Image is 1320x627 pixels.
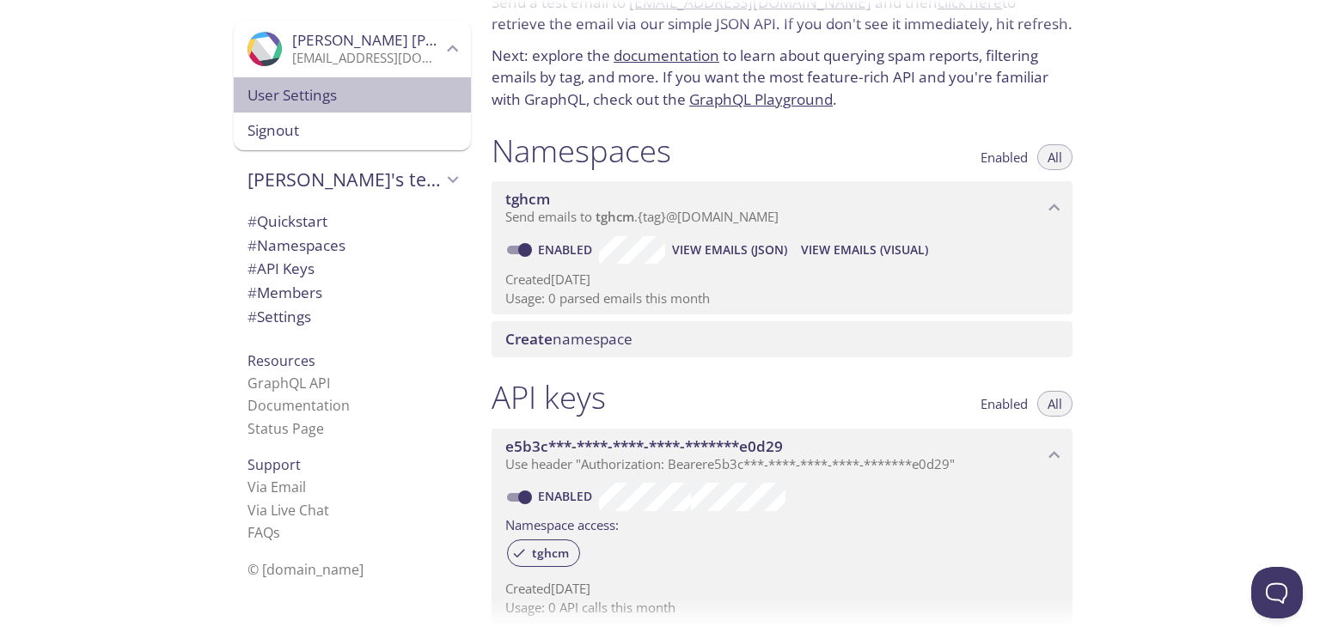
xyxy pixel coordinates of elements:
a: Status Page [247,419,324,438]
span: Settings [247,307,311,326]
p: Next: explore the to learn about querying spam reports, filtering emails by tag, and more. If you... [492,45,1072,111]
iframe: Help Scout Beacon - Open [1251,567,1303,618]
span: © [DOMAIN_NAME] [247,560,364,579]
div: tghcm namespace [492,181,1072,234]
button: Enabled [970,391,1038,417]
span: Namespaces [247,235,345,255]
span: Signout [247,119,457,142]
span: s [273,523,280,542]
label: Namespace access: [505,511,619,536]
span: # [247,283,257,302]
span: User Settings [247,84,457,107]
p: Usage: 0 API calls this month [505,599,1059,617]
span: Resources [247,351,315,370]
a: GraphQL Playground [689,89,833,109]
span: [PERSON_NAME] [PERSON_NAME] [292,30,528,50]
a: Enabled [535,241,599,258]
span: Send emails to . {tag} @[DOMAIN_NAME] [505,208,779,225]
div: tghcm [507,539,580,567]
span: Support [247,455,301,474]
span: Quickstart [247,211,327,231]
h1: API keys [492,378,606,417]
button: All [1037,144,1072,170]
span: tghcm [522,545,579,561]
div: Team Settings [234,305,471,329]
span: # [247,307,257,326]
span: # [247,235,257,255]
p: Created [DATE] [505,580,1059,598]
div: Kavish's team [234,157,471,202]
a: GraphQL API [247,374,330,393]
span: # [247,259,257,278]
a: Via Email [247,478,306,496]
button: All [1037,391,1072,417]
div: API Keys [234,257,471,281]
p: [EMAIL_ADDRESS][DOMAIN_NAME] [292,50,442,67]
span: Members [247,283,322,302]
div: Kavish shenal [234,21,471,77]
a: documentation [614,46,719,65]
div: Create namespace [492,321,1072,357]
a: Enabled [535,488,599,504]
button: Enabled [970,144,1038,170]
a: Via Live Chat [247,501,329,520]
span: tghcm [505,189,550,209]
div: Quickstart [234,210,471,234]
span: [PERSON_NAME]'s team [247,167,442,192]
p: Created [DATE] [505,271,1059,289]
span: View Emails (JSON) [672,240,787,260]
span: tghcm [596,208,634,225]
div: Signout [234,113,471,150]
span: View Emails (Visual) [801,240,928,260]
span: Create [505,329,553,349]
a: FAQ [247,523,280,542]
span: # [247,211,257,231]
div: Members [234,281,471,305]
div: Namespaces [234,234,471,258]
span: API Keys [247,259,315,278]
h1: Namespaces [492,131,671,170]
span: namespace [505,329,632,349]
div: User Settings [234,77,471,113]
button: View Emails (JSON) [665,236,794,264]
a: Documentation [247,396,350,415]
button: View Emails (Visual) [794,236,935,264]
p: Usage: 0 parsed emails this month [505,289,1059,307]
